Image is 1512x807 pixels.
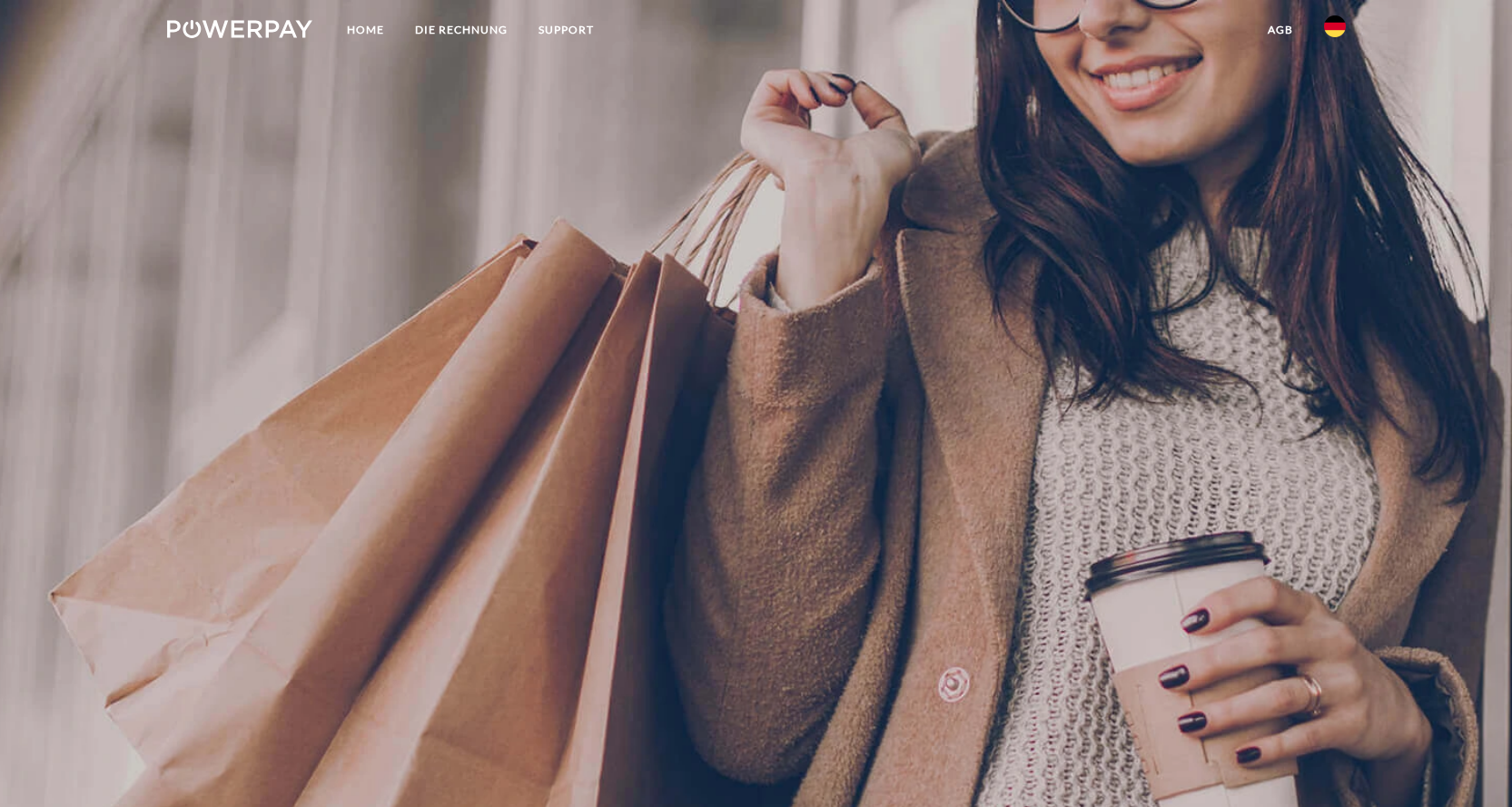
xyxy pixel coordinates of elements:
[523,14,609,46] a: SUPPORT
[1324,15,1346,37] img: de
[331,14,400,46] a: Home
[400,14,523,46] a: DIE RECHNUNG
[167,20,313,38] img: logo-powerpay-white.svg
[1252,14,1309,46] a: agb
